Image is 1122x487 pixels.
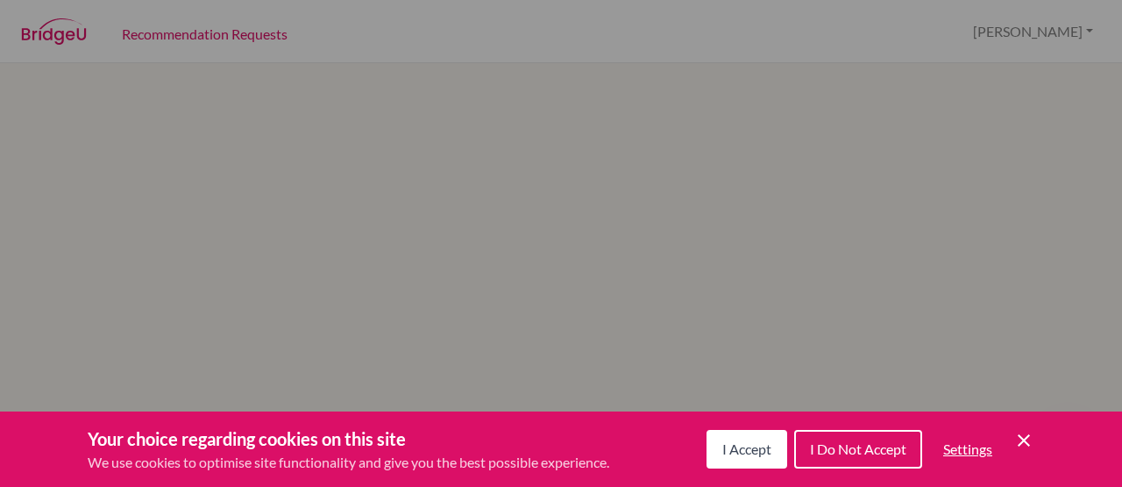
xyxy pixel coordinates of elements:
span: Settings [943,440,992,457]
button: I Do Not Accept [794,430,922,469]
button: Save and close [1013,430,1034,451]
span: I Accept [722,440,771,457]
button: I Accept [707,430,787,469]
h3: Your choice regarding cookies on this site [88,426,609,452]
span: I Do Not Accept [810,440,906,457]
p: We use cookies to optimise site functionality and give you the best possible experience. [88,452,609,473]
button: Settings [929,432,1006,467]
